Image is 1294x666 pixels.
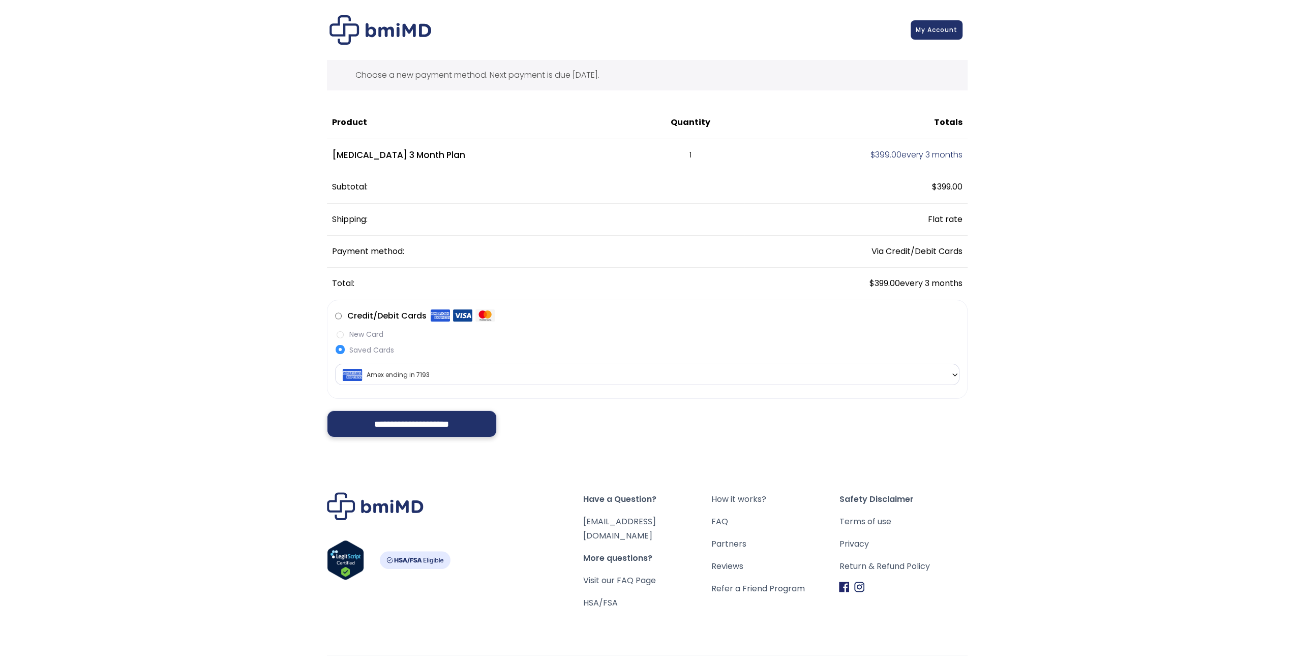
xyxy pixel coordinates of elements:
th: Quantity [637,107,744,139]
a: My Account [911,20,962,40]
td: Via Credit/Debit Cards [744,236,968,268]
td: Flat rate [744,204,968,236]
span: My Account [916,25,957,34]
a: Visit our FAQ Page [583,575,656,586]
th: Totals [744,107,968,139]
span: 399.00 [870,149,901,161]
a: [EMAIL_ADDRESS][DOMAIN_NAME] [583,516,656,542]
a: Return & Refund Policy [839,559,967,574]
th: Shipping: [327,204,744,236]
a: Refer a Friend Program [711,582,839,596]
span: Amex ending in 7193 [338,364,956,386]
a: FAQ [711,515,839,529]
img: Amex [431,309,450,322]
th: Total: [327,268,744,299]
a: Terms of use [839,515,967,529]
span: 399.00 [932,181,962,193]
span: $ [932,181,937,193]
span: $ [870,149,875,161]
span: Have a Question? [583,492,711,506]
img: Brand Logo [327,492,424,520]
th: Product [327,107,637,139]
div: Choose a new payment method. Next payment is due [DATE]. [327,60,968,90]
td: [MEDICAL_DATA] 3 Month Plan [327,139,637,172]
th: Subtotal: [327,171,744,203]
img: Visa [453,309,472,322]
label: Credit/Debit Cards [347,308,495,324]
a: Privacy [839,537,967,551]
span: More questions? [583,551,711,565]
label: New Card [335,329,959,340]
td: every 3 months [744,268,968,299]
span: Safety Disclaimer [839,492,967,506]
img: Instagram [854,582,864,592]
a: Verify LegitScript Approval for www.bmimd.com [327,540,364,585]
img: Verify Approval for www.bmimd.com [327,540,364,580]
a: Reviews [711,559,839,574]
img: Facebook [839,582,849,592]
a: Partners [711,537,839,551]
img: Mastercard [475,309,495,322]
img: Checkout [329,15,431,45]
span: 399.00 [869,277,900,289]
a: How it works? [711,492,839,506]
td: every 3 months [744,139,968,172]
span: $ [869,277,875,289]
span: Amex ending in 7193 [335,364,959,385]
th: Payment method: [327,236,744,268]
label: Saved Cards [335,345,959,356]
a: HSA/FSA [583,597,618,609]
td: 1 [637,139,744,172]
img: HSA-FSA [379,551,450,569]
